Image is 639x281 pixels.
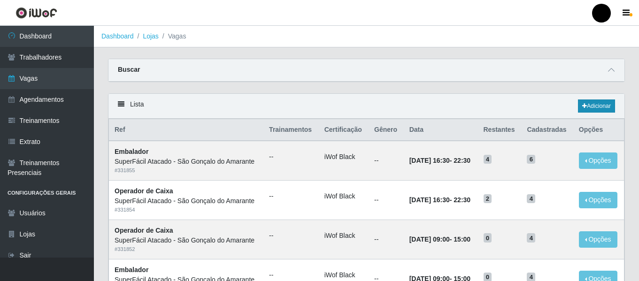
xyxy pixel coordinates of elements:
[269,191,313,201] ul: --
[159,31,186,41] li: Vagas
[454,235,470,243] time: 15:00
[369,119,404,141] th: Gênero
[115,227,173,234] strong: Operador de Caixa
[115,157,258,167] div: SuperFácil Atacado - São Gonçalo do Amarante
[484,155,492,164] span: 4
[409,196,470,204] strong: -
[101,32,134,40] a: Dashboard
[478,119,522,141] th: Restantes
[115,187,173,195] strong: Operador de Caixa
[269,270,313,280] ul: --
[454,196,470,204] time: 22:30
[324,231,363,241] li: iWof Black
[409,196,450,204] time: [DATE] 16:30
[484,233,492,243] span: 0
[115,266,148,273] strong: Embalador
[324,152,363,162] li: iWof Black
[521,119,573,141] th: Cadastradas
[115,148,148,155] strong: Embalador
[143,32,158,40] a: Lojas
[319,119,369,141] th: Certificação
[118,66,140,73] strong: Buscar
[109,119,264,141] th: Ref
[324,270,363,280] li: iWof Black
[409,235,450,243] time: [DATE] 09:00
[269,152,313,162] ul: --
[369,220,404,259] td: --
[409,235,470,243] strong: -
[579,231,617,248] button: Opções
[579,192,617,208] button: Opções
[269,231,313,241] ul: --
[409,157,470,164] strong: -
[115,206,258,214] div: # 331854
[454,157,470,164] time: 22:30
[527,155,535,164] span: 6
[527,194,535,204] span: 4
[15,7,57,19] img: CoreUI Logo
[324,191,363,201] li: iWof Black
[115,167,258,175] div: # 331855
[369,181,404,220] td: --
[115,245,258,253] div: # 331852
[108,94,624,119] div: Lista
[579,152,617,169] button: Opções
[527,233,535,243] span: 4
[94,26,639,47] nav: breadcrumb
[409,157,450,164] time: [DATE] 16:30
[578,99,615,113] a: Adicionar
[263,119,319,141] th: Trainamentos
[115,235,258,245] div: SuperFácil Atacado - São Gonçalo do Amarante
[369,141,404,180] td: --
[573,119,624,141] th: Opções
[404,119,478,141] th: Data
[484,194,492,204] span: 2
[115,196,258,206] div: SuperFácil Atacado - São Gonçalo do Amarante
